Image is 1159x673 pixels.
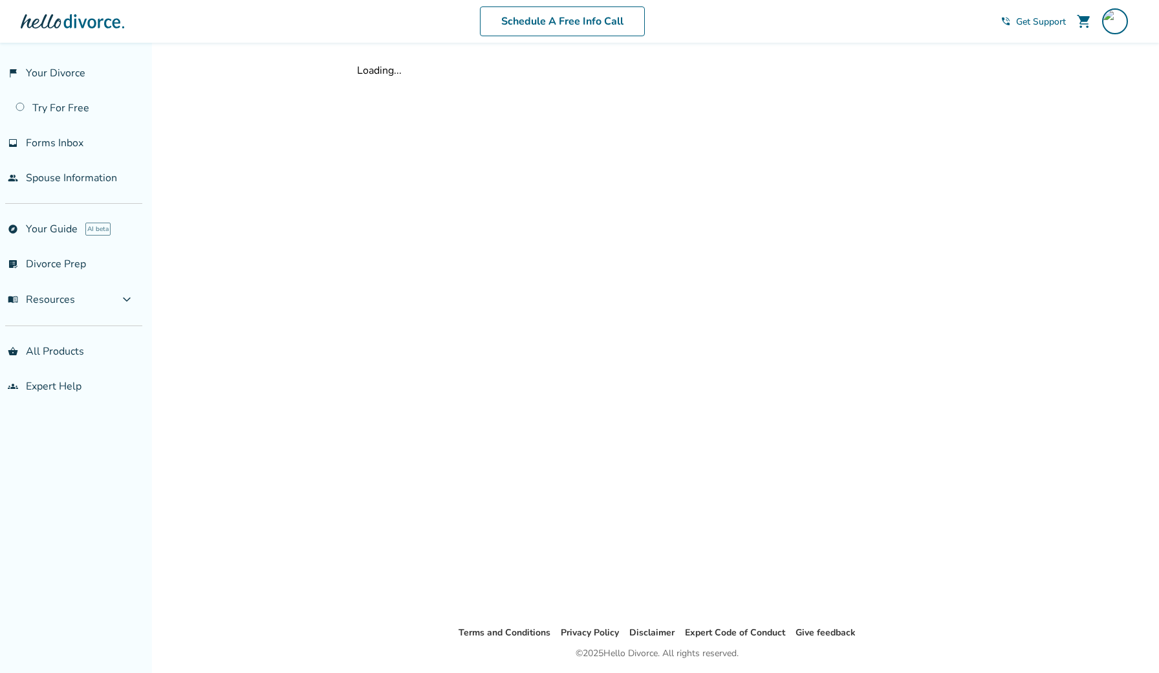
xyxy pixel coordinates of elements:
[8,294,18,305] span: menu_book
[8,68,18,78] span: flag_2
[561,626,619,639] a: Privacy Policy
[119,292,135,307] span: expand_more
[1076,14,1092,29] span: shopping_cart
[796,625,856,641] li: Give feedback
[1102,8,1128,34] img: sweetpjewlery@yahoo.com
[8,138,18,148] span: inbox
[26,136,83,150] span: Forms Inbox
[85,223,111,236] span: AI beta
[8,259,18,269] span: list_alt_check
[1001,16,1066,28] a: phone_in_talkGet Support
[1016,16,1066,28] span: Get Support
[8,224,18,234] span: explore
[8,292,75,307] span: Resources
[629,625,675,641] li: Disclaimer
[459,626,550,639] a: Terms and Conditions
[576,646,739,661] div: © 2025 Hello Divorce. All rights reserved.
[480,6,645,36] a: Schedule A Free Info Call
[8,346,18,357] span: shopping_basket
[1001,16,1011,27] span: phone_in_talk
[8,381,18,392] span: groups
[685,626,785,639] a: Expert Code of Conduct
[357,63,957,78] div: Loading...
[8,173,18,183] span: people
